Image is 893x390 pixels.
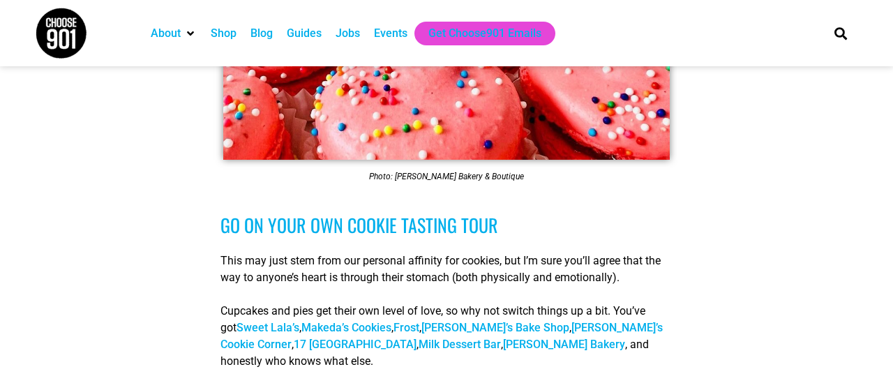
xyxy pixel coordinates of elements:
a: Makeda’s Cookies [301,321,391,334]
a: Milk Dessert Bar [419,338,501,351]
a: About [151,25,181,42]
a: Events [374,25,407,42]
a: 17 [GEOGRAPHIC_DATA] [294,338,417,351]
a: Sweet Lala’s [237,321,299,334]
a: Get Choose901 Emails [428,25,541,42]
p: Cupcakes and pies get their own level of love, so why not switch things up a bit. You’ve got , , ... [220,303,673,370]
a: [PERSON_NAME]’s Cookie Corner [220,321,663,351]
a: Shop [211,25,237,42]
a: Frost [393,321,419,334]
a: [PERSON_NAME] Bakery [503,338,625,351]
div: About [144,22,204,45]
figcaption: Photo: [PERSON_NAME] Bakery & Boutique [200,171,693,182]
nav: Main nav [144,22,811,45]
a: [PERSON_NAME]’s Bake Shop [421,321,569,334]
a: Jobs [336,25,360,42]
a: Blog [250,25,273,42]
p: This may just stem from our personal affinity for cookies, but I’m sure you’ll agree that the way... [220,253,673,286]
div: Search [830,22,853,45]
a: Guides [287,25,322,42]
h3: Go on your own cookie tasting tour [220,214,673,236]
